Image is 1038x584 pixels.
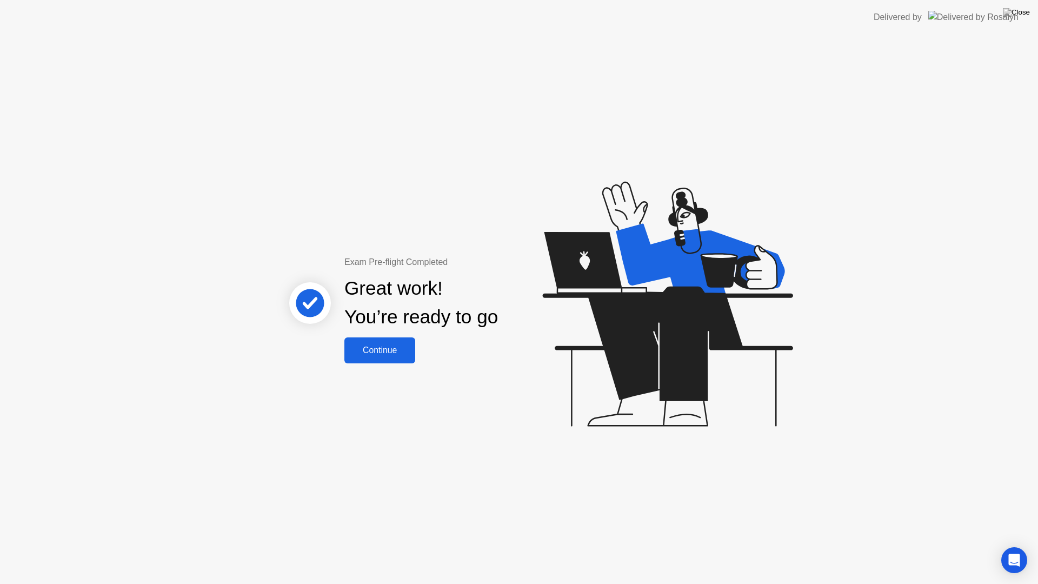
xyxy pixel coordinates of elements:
div: Great work! You’re ready to go [344,274,498,331]
div: Delivered by [874,11,922,24]
img: Delivered by Rosalyn [928,11,1019,23]
div: Open Intercom Messenger [1001,547,1027,573]
button: Continue [344,337,415,363]
div: Exam Pre-flight Completed [344,256,568,269]
img: Close [1003,8,1030,17]
div: Continue [348,346,412,355]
